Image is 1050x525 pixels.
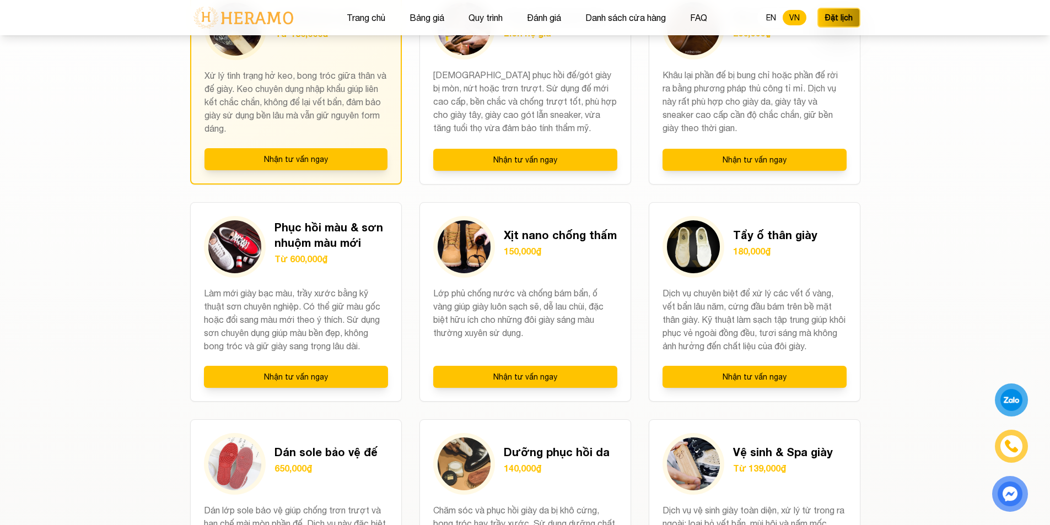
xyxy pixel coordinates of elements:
button: EN [760,10,783,25]
button: Nhận tư vấn ngay [204,366,388,388]
button: Quy trình [465,10,506,25]
a: phone-icon [995,430,1027,462]
p: 650,000₫ [274,462,378,475]
img: Tẩy ố thân giày [667,220,720,273]
button: Trang chủ [343,10,389,25]
img: Dưỡng phục hồi da [438,437,491,490]
h3: Dán sole bảo vệ đế [274,444,378,459]
button: Nhận tư vấn ngay [204,148,387,170]
button: FAQ [687,10,710,25]
p: Dịch vụ chuyên biệt để xử lý các vết ố vàng, vết bẩn lâu năm, cứng đầu bám trên bề mặt thân giày.... [663,286,847,353]
p: Làm mới giày bạc màu, trầy xước bằng kỹ thuật sơn chuyên nghiệp. Có thể giữ màu gốc hoặc đổi sang... [204,286,388,353]
button: Nhận tư vấn ngay [433,149,617,171]
p: Xử lý tình trạng hở keo, bong tróc giữa thân và đế giày. Keo chuyên dụng nhập khẩu giúp liên kết ... [204,69,387,135]
p: Từ 139,000₫ [733,462,833,475]
button: Danh sách cửa hàng [582,10,669,25]
p: 180,000₫ [733,245,817,258]
img: logo-with-text.png [190,6,297,29]
p: Từ 600,000₫ [274,252,388,266]
h3: Phục hồi màu & sơn nhuộm màu mới [274,219,388,250]
img: Xịt nano chống thấm [438,220,491,273]
button: VN [783,10,806,25]
button: Nhận tư vấn ngay [663,366,847,388]
img: Vệ sinh & Spa giày [667,437,720,490]
p: Lớp phủ chống nước và chống bám bẩn, ố vàng giúp giày luôn sạch sẽ, dễ lau chùi, đặc biệt hữu ích... [433,286,617,353]
img: phone-icon [1005,440,1018,453]
button: Nhận tư vấn ngay [433,366,617,388]
p: 150,000₫ [504,245,617,258]
button: Đặt lịch [817,8,860,28]
h3: Vệ sinh & Spa giày [733,444,833,459]
button: Đánh giá [524,10,564,25]
p: [DEMOGRAPHIC_DATA] phục hồi đế/gót giày bị mòn, nứt hoặc trơn trượt. Sử dụng đế mới cao cấp, bền ... [433,68,617,136]
button: Nhận tư vấn ngay [663,149,847,171]
h3: Xịt nano chống thấm [504,227,617,242]
img: Phục hồi màu & sơn nhuộm màu mới [208,220,261,273]
img: Dán sole bảo vệ đế [208,437,261,490]
p: Khâu lại phần đế bị bung chỉ hoặc phần đế rời ra bằng phương pháp thủ công tỉ mỉ. Dịch vụ này rất... [663,68,847,136]
h3: Tẩy ố thân giày [733,227,817,242]
p: 140,000₫ [504,462,610,475]
h3: Dưỡng phục hồi da [504,444,610,459]
button: Bảng giá [406,10,448,25]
